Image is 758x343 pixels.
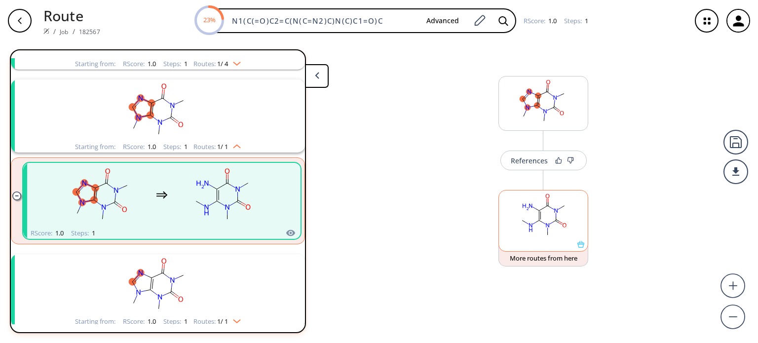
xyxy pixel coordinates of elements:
div: Steps : [163,61,188,67]
span: 1.0 [146,317,156,326]
span: 1 / 1 [217,144,228,150]
div: Steps : [564,18,588,24]
div: RScore : [123,61,156,67]
span: 1 [183,59,188,68]
span: 1 [583,16,588,25]
img: Down [228,58,241,66]
img: Down [228,315,241,323]
span: 1 [183,142,188,151]
button: Advanced [418,12,467,30]
div: Routes: [193,61,241,67]
div: Starting from: [75,318,115,325]
div: RScore : [123,144,156,150]
span: 1.0 [547,16,557,25]
div: Steps : [163,144,188,150]
span: 1 / 4 [217,61,228,67]
button: References [500,151,587,170]
div: RScore : [123,318,156,325]
button: More routes from here [498,245,588,267]
svg: CNc1c(N)c(=O)n(C)c(=O)n1C [499,191,588,241]
img: Spaya logo [43,28,49,34]
div: RScore : [524,18,557,24]
div: Steps : [71,230,95,236]
div: References [511,157,548,164]
span: 1.0 [146,142,156,151]
li: / [53,26,56,37]
li: / [73,26,75,37]
span: 1 / 1 [217,318,228,325]
div: Routes: [193,318,241,325]
span: 1 [183,317,188,326]
a: Job [60,28,68,36]
span: 1.0 [54,229,64,237]
div: Starting from: [75,61,115,67]
svg: CNc1c(N)c(=O)n(C)c(=O)n1C [178,164,266,226]
span: 1 [90,229,95,237]
div: RScore : [31,230,64,236]
svg: Cn1c(=O)c2ncn(C)c2n(C)c1=O [30,254,286,316]
img: Up [228,141,241,149]
div: Routes: [193,144,241,150]
div: Steps : [163,318,188,325]
svg: Cn1c(=O)c2ncn(C)c2n(C)c1=O [57,164,146,226]
text: 23% [203,15,215,24]
a: 182567 [79,28,100,36]
span: 1.0 [146,59,156,68]
svg: Cn1c(=O)c2ncn(C)c2n(C)c1=O [499,76,588,127]
p: Route [43,5,100,26]
div: Starting from: [75,144,115,150]
input: Enter SMILES [226,16,418,26]
svg: Cn1c(=O)c2ncn(C)c2n(C)c1=O [30,79,286,141]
